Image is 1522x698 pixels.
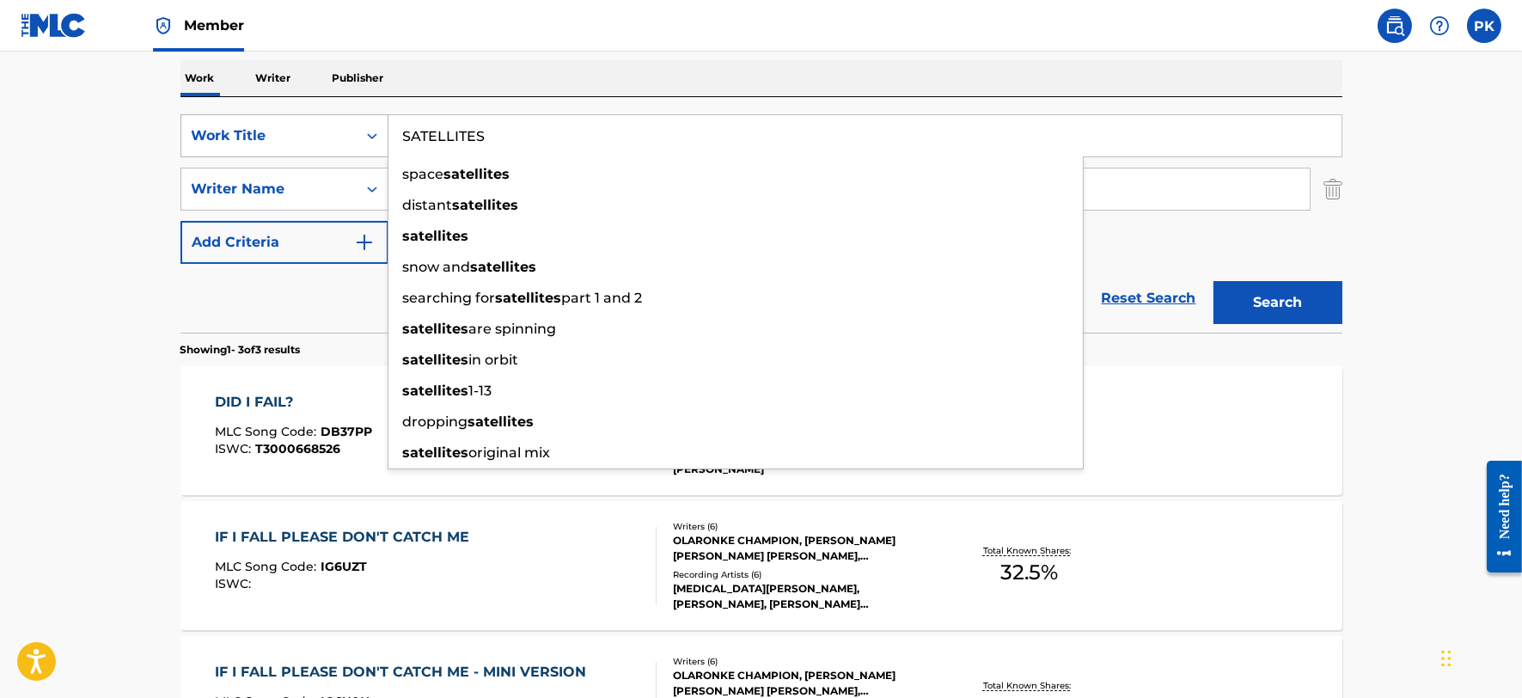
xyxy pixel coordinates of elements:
iframe: Resource Center [1474,447,1522,585]
span: distant [403,197,453,213]
iframe: Chat Widget [1436,615,1522,698]
strong: satellites [403,352,469,368]
span: Member [184,15,244,35]
div: [MEDICAL_DATA][PERSON_NAME], [PERSON_NAME], [PERSON_NAME] [PERSON_NAME] & [PERSON_NAME][MEDICAL_D... [673,581,932,612]
strong: satellites [471,259,537,275]
span: 1-13 [469,383,492,399]
strong: satellites [444,166,510,182]
span: 32.5 % [1000,557,1058,588]
span: T3000668526 [255,441,340,456]
div: Writers ( 6 ) [673,655,932,668]
span: space [403,166,444,182]
span: snow and [403,259,471,275]
span: in orbit [469,352,519,368]
img: search [1384,15,1405,36]
span: original mix [469,444,551,461]
div: DID I FAIL? [215,392,372,413]
p: Publisher [327,60,389,96]
strong: satellites [403,228,469,244]
form: Search Form [180,114,1342,333]
strong: satellites [453,197,519,213]
div: OLARONKE CHAMPION, [PERSON_NAME] [PERSON_NAME] [PERSON_NAME], [PERSON_NAME], [PERSON_NAME], [PERS... [673,533,932,564]
img: Top Rightsholder [153,15,174,36]
img: MLC Logo [21,13,87,38]
span: ISWC : [215,441,255,456]
span: IG6UZT [321,559,367,574]
p: Total Known Shares: [983,679,1075,692]
button: Search [1213,281,1342,324]
p: Total Known Shares: [983,544,1075,557]
img: help [1429,15,1450,36]
div: Work Title [192,126,346,146]
span: MLC Song Code : [215,424,321,439]
span: part 1 and 2 [562,290,643,306]
strong: satellites [496,290,562,306]
span: ISWC : [215,576,255,591]
a: Reset Search [1093,279,1205,317]
div: Drag [1441,633,1452,684]
div: Writers ( 6 ) [673,520,932,533]
a: Public Search [1378,9,1412,43]
button: Add Criteria [180,221,388,264]
div: Help [1422,9,1457,43]
div: User Menu [1467,9,1501,43]
p: Writer [251,60,296,96]
span: MLC Song Code : [215,559,321,574]
a: DID I FAIL?MLC Song Code:DB37PPISWC:T3000668526Writers (4)[PERSON_NAME] [PERSON_NAME] [PERSON_NAM... [180,366,1342,495]
span: dropping [403,413,468,430]
a: IF I FALL PLEASE DON'T CATCH MEMLC Song Code:IG6UZTISWC:Writers (6)OLARONKE CHAMPION, [PERSON_NAM... [180,501,1342,630]
span: searching for [403,290,496,306]
p: Work [180,60,220,96]
span: DB37PP [321,424,372,439]
strong: satellites [403,321,469,337]
strong: satellites [468,413,535,430]
strong: satellites [403,383,469,399]
img: Delete Criterion [1323,168,1342,211]
div: Recording Artists ( 6 ) [673,568,932,581]
strong: satellites [403,444,469,461]
span: are spinning [469,321,557,337]
div: IF I FALL PLEASE DON'T CATCH ME - MINI VERSION [215,662,595,683]
p: Showing 1 - 3 of 3 results [180,342,301,358]
div: Writer Name [192,179,346,199]
img: 9d2ae6d4665cec9f34b9.svg [354,232,375,253]
div: IF I FALL PLEASE DON'T CATCH ME [215,527,478,548]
